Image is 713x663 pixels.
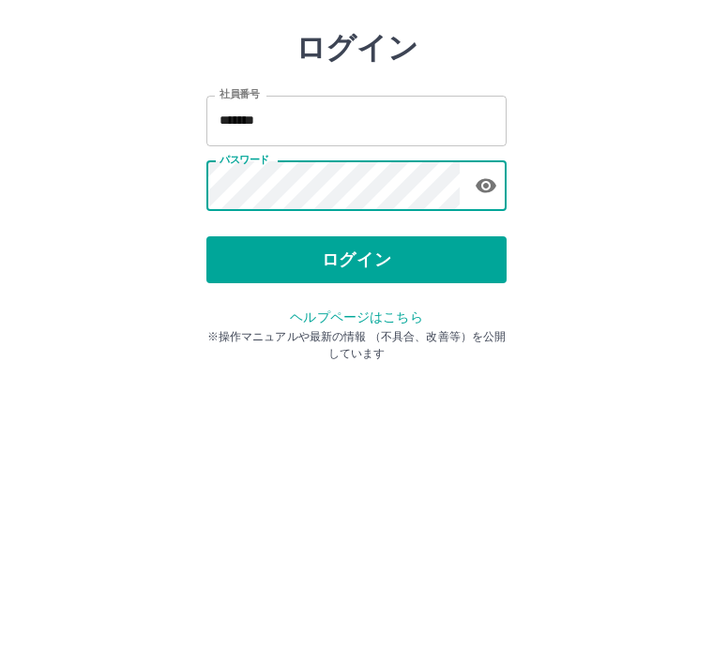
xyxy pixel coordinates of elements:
p: ※操作マニュアルや最新の情報 （不具合、改善等）を公開しています [206,416,507,450]
label: 社員番号 [220,175,259,189]
a: ヘルプページはこちら [290,398,422,413]
h2: ログイン [296,118,418,154]
button: ログイン [206,324,507,371]
label: パスワード [220,241,269,255]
